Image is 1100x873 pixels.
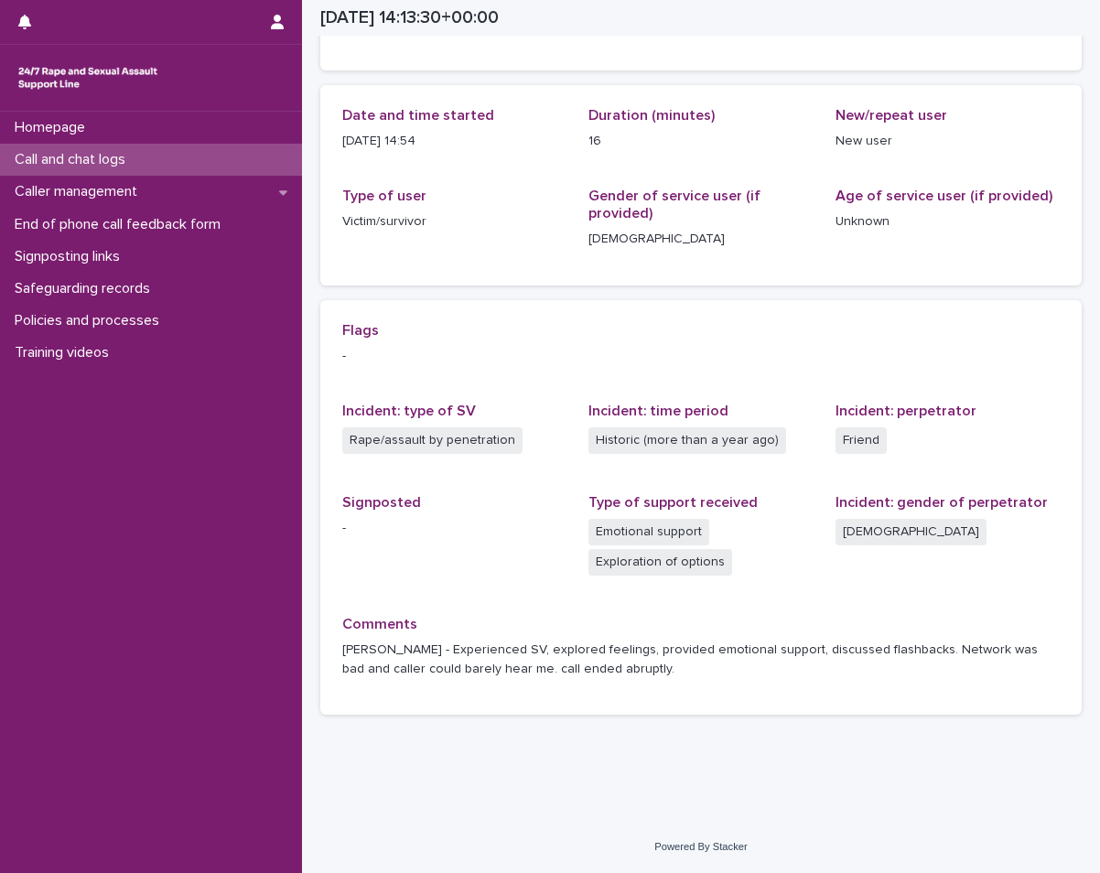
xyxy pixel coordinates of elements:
[7,312,174,329] p: Policies and processes
[588,108,715,123] span: Duration (minutes)
[342,132,566,151] p: [DATE] 14:54
[836,108,947,123] span: New/repeat user
[342,404,476,418] span: Incident: type of SV
[588,189,760,221] span: Gender of service user (if provided)
[15,59,161,96] img: rhQMoQhaT3yELyF149Cw
[342,323,379,338] span: Flags
[342,347,1060,366] p: -
[342,495,421,510] span: Signposted
[588,549,732,576] span: Exploration of options
[836,519,987,545] span: [DEMOGRAPHIC_DATA]
[7,248,135,265] p: Signposting links
[836,404,976,418] span: Incident: perpetrator
[588,132,813,151] p: 16
[7,119,100,136] p: Homepage
[588,495,758,510] span: Type of support received
[342,212,566,232] p: Victim/survivor
[342,427,523,454] span: Rape/assault by penetration
[588,427,786,454] span: Historic (more than a year ago)
[342,641,1060,679] p: [PERSON_NAME] - Experienced SV, explored feelings, provided emotional support, discussed flashbac...
[654,841,747,852] a: Powered By Stacker
[836,189,1052,203] span: Age of service user (if provided)
[836,212,1060,232] p: Unknown
[320,7,499,28] h2: [DATE] 14:13:30+00:00
[7,216,235,233] p: End of phone call feedback form
[588,519,709,545] span: Emotional support
[836,427,887,454] span: Friend
[7,151,140,168] p: Call and chat logs
[342,108,494,123] span: Date and time started
[342,519,566,538] p: -
[7,344,124,361] p: Training videos
[7,183,152,200] p: Caller management
[7,280,165,297] p: Safeguarding records
[588,230,813,249] p: [DEMOGRAPHIC_DATA]
[342,617,417,631] span: Comments
[836,132,1060,151] p: New user
[342,189,426,203] span: Type of user
[836,495,1048,510] span: Incident: gender of perpetrator
[588,404,728,418] span: Incident: time period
